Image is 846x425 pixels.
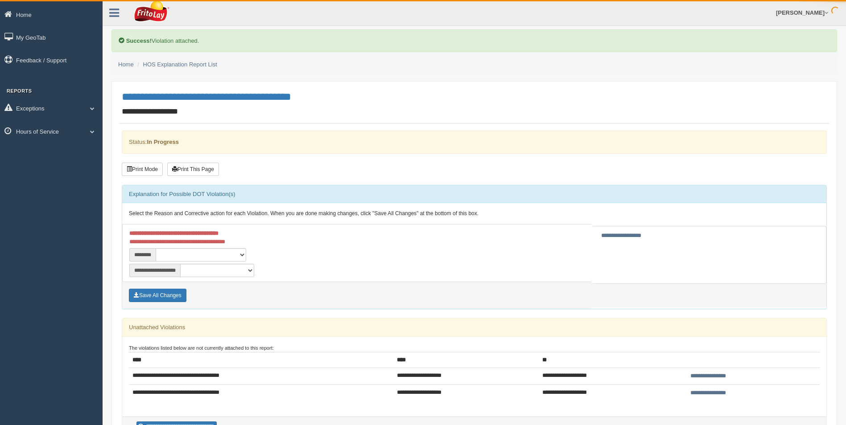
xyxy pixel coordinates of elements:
[122,163,163,176] button: Print Mode
[118,61,134,68] a: Home
[126,37,152,44] b: Success!
[147,139,179,145] strong: In Progress
[122,319,826,336] div: Unattached Violations
[129,345,274,351] small: The violations listed below are not currently attached to this report:
[111,29,837,52] div: Violation attached.
[122,203,826,225] div: Select the Reason and Corrective action for each Violation. When you are done making changes, cli...
[122,185,826,203] div: Explanation for Possible DOT Violation(s)
[167,163,219,176] button: Print This Page
[129,289,186,302] button: Save
[122,131,827,153] div: Status:
[143,61,217,68] a: HOS Explanation Report List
